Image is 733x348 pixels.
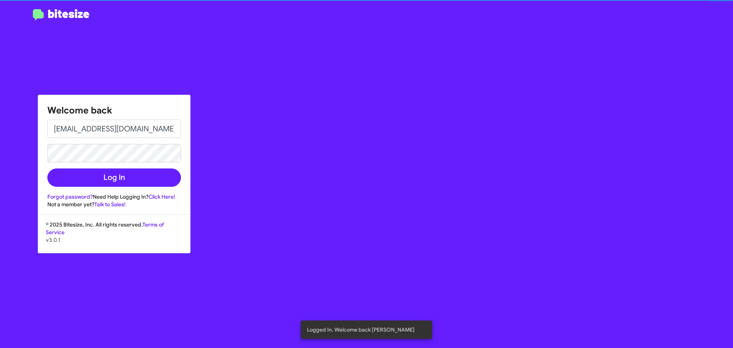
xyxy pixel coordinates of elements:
span: Logged In. Welcome back [PERSON_NAME] [307,326,415,333]
input: Email address [47,120,181,138]
p: v3.0.1 [46,236,182,244]
div: Need Help Logging In? [47,193,181,201]
h1: Welcome back [47,104,181,117]
div: Not a member yet? [47,201,181,208]
div: © 2025 Bitesize, Inc. All rights reserved. [38,221,190,253]
button: Log In [47,168,181,187]
a: Click Here! [149,193,175,200]
a: Forgot password? [47,193,93,200]
a: Talk to Sales! [94,201,126,208]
